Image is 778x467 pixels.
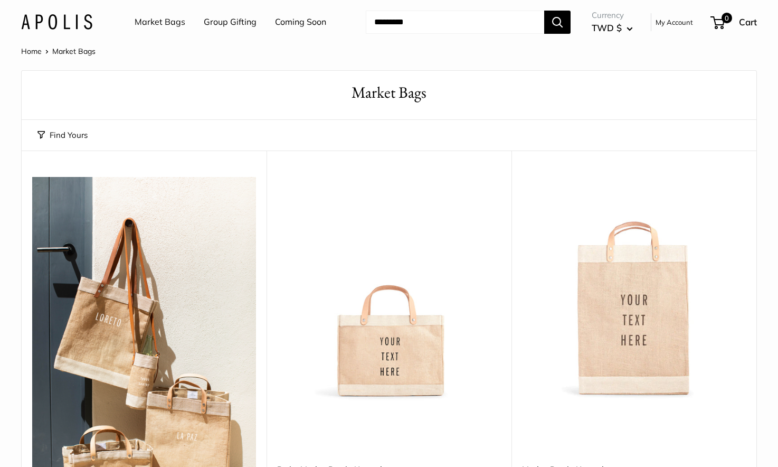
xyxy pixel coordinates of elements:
[656,16,693,29] a: My Account
[522,177,746,401] img: Market Bag in Natural
[739,16,757,27] span: Cart
[37,128,88,143] button: Find Yours
[592,8,633,23] span: Currency
[21,14,92,30] img: Apolis
[592,22,622,33] span: TWD $
[277,177,501,401] img: Petite Market Bag in Natural
[37,81,741,104] h1: Market Bags
[722,13,732,23] span: 0
[592,20,633,36] button: TWD $
[544,11,571,34] button: Search
[21,44,96,58] nav: Breadcrumb
[21,46,42,56] a: Home
[277,177,501,401] a: Petite Market Bag in Naturaldescription_Effortless style that elevates every moment
[275,14,326,30] a: Coming Soon
[204,14,257,30] a: Group Gifting
[711,14,757,31] a: 0 Cart
[366,11,544,34] input: Search...
[52,46,96,56] span: Market Bags
[135,14,185,30] a: Market Bags
[522,177,746,401] a: Market Bag in NaturalMarket Bag in Natural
